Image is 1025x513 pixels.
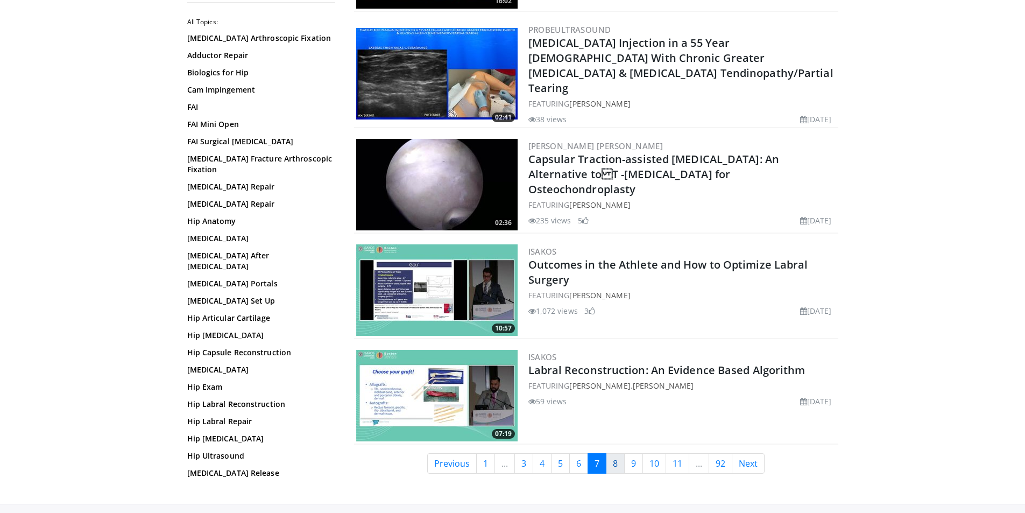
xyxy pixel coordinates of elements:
div: FEATURING [528,290,836,301]
a: Previous [427,453,477,474]
a: [MEDICAL_DATA] Injection in a 55 Year [DEMOGRAPHIC_DATA] With Chronic Greater [MEDICAL_DATA] & [M... [528,36,833,95]
nav: Search results pages [354,453,838,474]
a: Capsular Traction-assisted [MEDICAL_DATA]: An Alternative to T -[MEDICAL_DATA] for Osteochondropl... [528,152,780,196]
a: Biologics for Hip [187,67,333,78]
li: 1,072 views [528,305,578,317]
a: Probeultrasound [528,24,611,35]
a: Hip Anatomy [187,216,333,227]
a: 6 [569,453,588,474]
li: [DATE] [800,114,832,125]
a: ISAKOS [528,246,557,257]
li: [DATE] [800,305,832,317]
a: [MEDICAL_DATA] Release [187,468,333,479]
a: [PERSON_NAME] [633,381,694,391]
a: 07:19 [356,350,518,441]
img: ed8c9840-18c0-4ade-b72a-30329ab9f3a2.300x170_q85_crop-smart_upscale.jpg [356,350,518,441]
a: [MEDICAL_DATA] Portals [187,278,333,289]
a: ISAKOS [528,352,557,362]
a: Hip Articular Cartilage [187,313,333,324]
a: 7 [588,453,606,474]
a: Labral Reconstruction: An Evidence Based Algorithm [528,363,805,377]
a: [MEDICAL_DATA] Fracture Arthroscopic Fixation [187,153,333,175]
a: 10:57 [356,244,518,336]
span: 07:19 [492,429,515,439]
div: FEATURING [528,199,836,210]
li: 235 views [528,215,571,226]
img: 5b7eb54f-0d98-40ce-bf53-e11ebd467424.300x170_q85_crop-smart_upscale.jpg [356,28,518,120]
span: 10:57 [492,324,515,333]
a: Adductor Repair [187,50,333,61]
h2: All Topics: [187,18,335,26]
a: Hip Labral Reconstruction [187,399,333,410]
a: Hip Labral Repair [187,416,333,427]
a: [PERSON_NAME] [569,99,630,109]
span: 02:41 [492,113,515,122]
a: [MEDICAL_DATA] [187,364,333,375]
li: [DATE] [800,215,832,226]
img: d2cd8000-0408-4e53-a6f1-5001a3fd42fe.300x170_q85_crop-smart_upscale.jpg [356,139,518,230]
a: Hip Capsule Reconstruction [187,347,333,358]
a: Cam Impingement [187,85,333,95]
li: [DATE] [800,396,832,407]
a: [PERSON_NAME] [569,200,630,210]
span: 02:36 [492,218,515,228]
a: 3 [514,453,533,474]
a: Next [732,453,765,474]
a: [MEDICAL_DATA] [187,233,333,244]
a: [MEDICAL_DATA] Set Up [187,296,333,306]
a: 1 [476,453,495,474]
a: [PERSON_NAME] [569,381,630,391]
a: 92 [709,453,732,474]
a: FAI Surgical [MEDICAL_DATA] [187,136,333,147]
a: 5 [551,453,570,474]
a: [PERSON_NAME] [569,290,630,300]
li: 38 views [528,114,567,125]
a: 10 [642,453,666,474]
a: 11 [666,453,689,474]
a: [MEDICAL_DATA] Repair [187,181,333,192]
li: 5 [578,215,589,226]
a: 9 [624,453,643,474]
a: 4 [533,453,552,474]
div: FEATURING [528,98,836,109]
a: [MEDICAL_DATA] Repair [187,199,333,209]
a: 8 [606,453,625,474]
a: Outcomes in the Athlete and How to Optimize Labral Surgery [528,257,808,287]
li: 59 views [528,396,567,407]
a: Hip Exam [187,382,333,392]
a: 02:41 [356,28,518,120]
a: Hip [MEDICAL_DATA] [187,433,333,444]
a: 02:36 [356,139,518,230]
img: 589c329c-fd58-4e4e-9426-814ab0b79973.300x170_q85_crop-smart_upscale.jpg [356,244,518,336]
a: Hip Ultrasound [187,451,333,461]
a: [MEDICAL_DATA] Arthroscopic Fixation [187,33,333,44]
a: FAI [187,102,333,113]
li: 3 [584,305,595,317]
div: FEATURING , [528,380,836,391]
a: Hip [MEDICAL_DATA] [187,330,333,341]
a: FAI Mini Open [187,119,333,130]
a: [PERSON_NAME] [PERSON_NAME] [528,140,663,151]
a: [MEDICAL_DATA] After [MEDICAL_DATA] [187,250,333,272]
